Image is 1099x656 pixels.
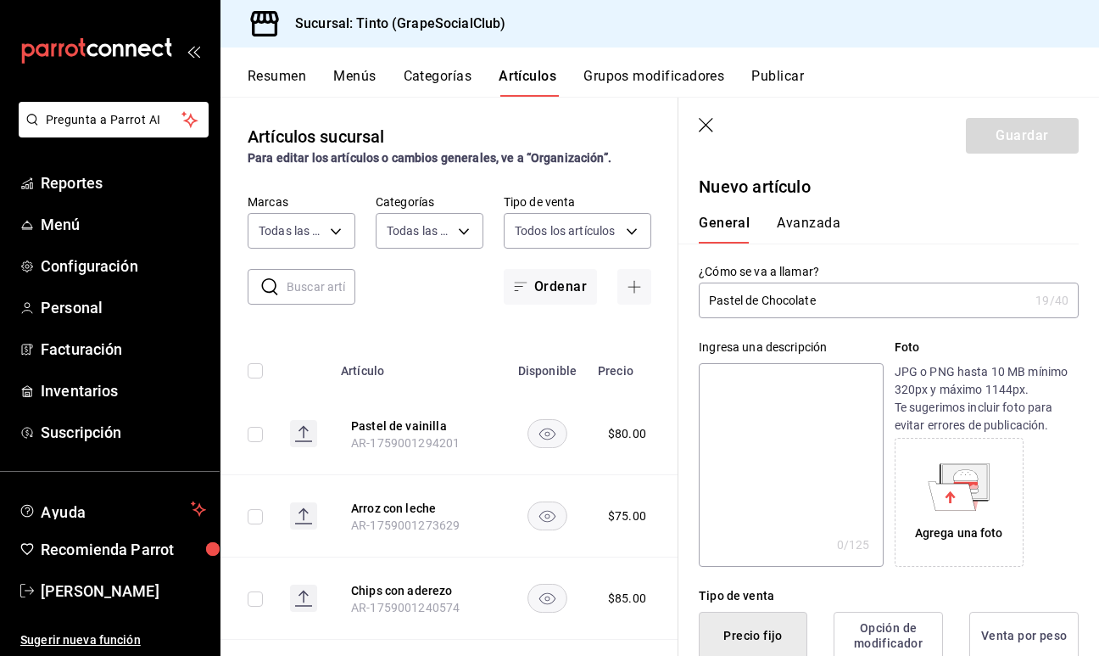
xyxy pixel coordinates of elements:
[588,339,680,393] th: Precio
[333,68,376,97] button: Menús
[404,68,472,97] button: Categorías
[699,266,1079,278] label: ¿Cómo se va a llamar?
[287,270,355,304] input: Buscar artículo
[41,255,206,278] span: Configuración
[387,222,452,239] span: Todas las categorías, Sin categoría
[41,338,206,361] span: Facturación
[351,582,487,599] button: edit-product-location
[899,442,1019,563] div: Agrega una foto
[187,44,200,58] button: open_drawer_menu
[248,124,384,149] div: Artículos sucursal
[608,507,646,524] div: $ 75.00
[751,68,804,97] button: Publicar
[41,421,206,444] span: Suscripción
[699,587,1079,605] div: Tipo de venta
[46,111,182,129] span: Pregunta a Parrot AI
[41,296,206,319] span: Personal
[915,524,1003,542] div: Agrega una foto
[259,222,324,239] span: Todas las marcas, Sin marca
[583,68,724,97] button: Grupos modificadores
[837,536,870,553] div: 0 /125
[41,499,184,519] span: Ayuda
[777,215,840,244] button: Avanzada
[507,339,588,393] th: Disponible
[699,215,1058,244] div: navigation tabs
[608,425,646,442] div: $ 80.00
[499,68,556,97] button: Artículos
[351,436,460,450] span: AR-1759001294201
[351,500,487,517] button: edit-product-location
[248,68,306,97] button: Resumen
[376,196,483,208] label: Categorías
[20,631,206,649] span: Sugerir nueva función
[1035,292,1068,309] div: 19 /40
[699,174,1079,199] p: Nuevo artículo
[504,269,597,305] button: Ordenar
[351,601,460,614] span: AR-1759001240574
[282,14,505,34] h3: Sucursal: Tinto (GrapeSocialClub)
[527,502,567,530] button: availability-product
[248,151,611,165] strong: Para editar los artículos o cambios generales, ve a “Organización”.
[515,222,616,239] span: Todos los artículos
[527,419,567,448] button: availability-product
[248,68,1099,97] div: navigation tabs
[331,339,507,393] th: Artículo
[351,418,487,435] button: edit-product-location
[895,363,1079,435] p: JPG o PNG hasta 10 MB mínimo 320px y máximo 1144px. Te sugerimos incluir foto para evitar errores...
[41,171,206,194] span: Reportes
[351,519,460,532] span: AR-1759001273629
[41,580,206,603] span: [PERSON_NAME]
[248,196,355,208] label: Marcas
[895,339,1079,356] p: Foto
[699,339,883,356] div: Ingresa una descripción
[527,584,567,613] button: availability-product
[699,215,750,244] button: General
[41,538,206,561] span: Recomienda Parrot
[41,379,206,402] span: Inventarios
[41,213,206,236] span: Menú
[504,196,651,208] label: Tipo de venta
[12,123,209,141] a: Pregunta a Parrot AI
[19,102,209,137] button: Pregunta a Parrot AI
[608,590,646,607] div: $ 85.00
